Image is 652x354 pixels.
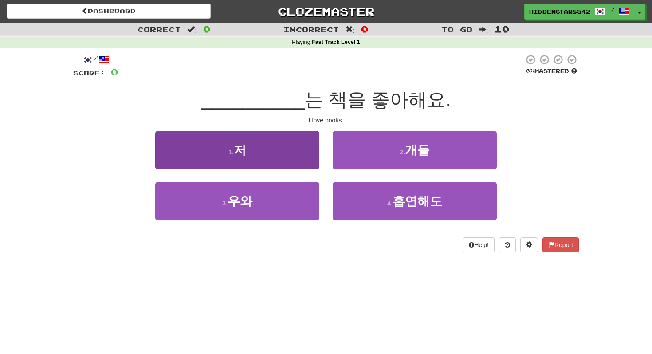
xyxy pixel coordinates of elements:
button: 1.저 [155,131,319,169]
span: : [479,26,488,33]
a: HiddenStar8542 / [524,4,634,20]
span: HiddenStar8542 [529,8,590,16]
button: 2.개들 [333,131,497,169]
span: 흡연해도 [393,194,442,208]
strong: Fast Track Level 1 [312,39,360,45]
button: Report [542,237,579,252]
span: : [187,26,197,33]
div: I love books. [73,116,579,125]
span: To go [441,25,472,34]
small: 4 . [387,200,393,207]
span: 0 [203,24,211,34]
span: 0 [110,66,118,77]
span: 는 책을 좋아해요. [305,89,451,110]
span: 10 [495,24,510,34]
span: 0 [361,24,369,34]
span: Incorrect [283,25,339,34]
span: 우와 [228,194,252,208]
button: 4.흡연해도 [333,182,497,220]
span: Correct [137,25,181,34]
a: Dashboard [7,4,211,19]
button: 3.우와 [155,182,319,220]
small: 1 . [228,149,234,156]
a: Clozemaster [224,4,428,19]
span: 개들 [405,143,430,157]
div: Mastered [524,67,579,75]
span: __________ [201,89,305,110]
span: / [610,7,614,13]
div: / [73,54,118,65]
span: 0 % [526,67,534,75]
span: : [346,26,355,33]
button: Help! [463,237,495,252]
button: Round history (alt+y) [499,237,516,252]
small: 3 . [222,200,228,207]
small: 2 . [400,149,405,156]
span: Score: [73,69,105,77]
span: 저 [234,143,246,157]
